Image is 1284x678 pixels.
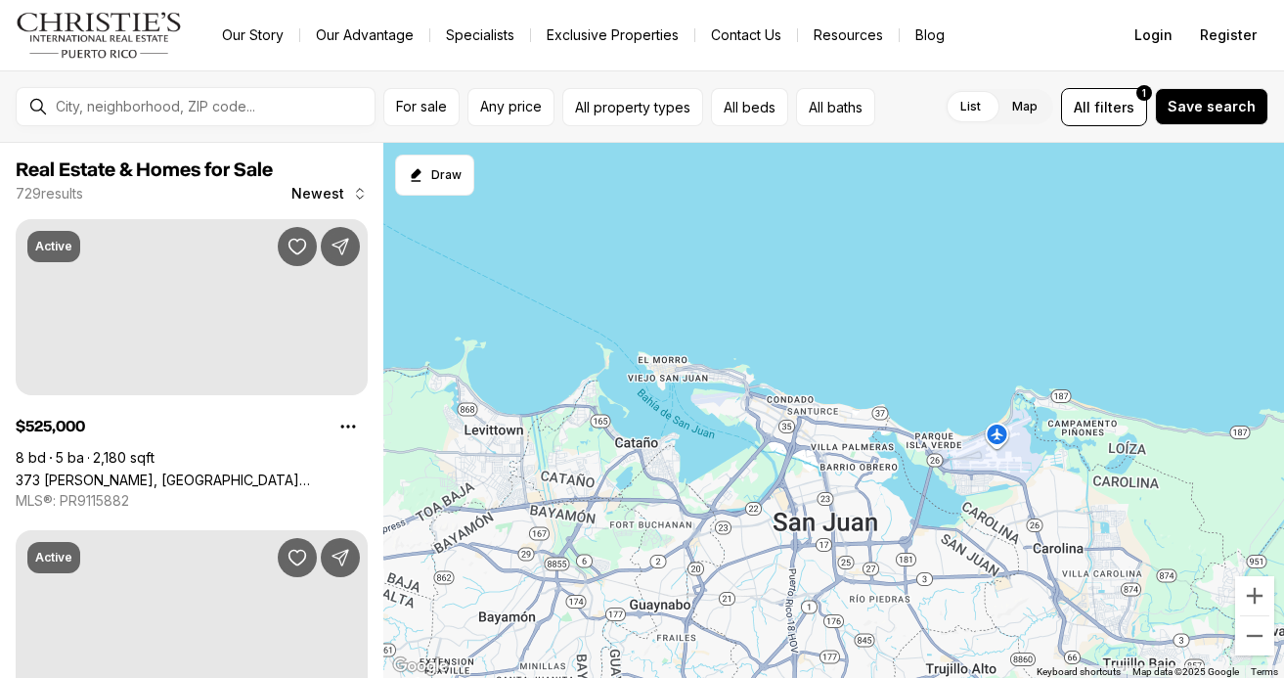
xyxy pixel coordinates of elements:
[1168,99,1256,114] span: Save search
[16,160,273,180] span: Real Estate & Homes for Sale
[206,22,299,49] a: Our Story
[16,12,183,59] img: logo
[1061,88,1147,126] button: Allfilters1
[1188,16,1268,55] button: Register
[480,99,542,114] span: Any price
[1155,88,1268,125] button: Save search
[35,550,72,565] p: Active
[996,89,1053,124] label: Map
[35,239,72,254] p: Active
[1094,97,1134,117] span: filters
[396,99,447,114] span: For sale
[1134,27,1173,43] span: Login
[329,407,368,446] button: Property options
[280,174,379,213] button: Newest
[395,155,474,196] button: Start drawing
[16,186,83,202] p: 729 results
[945,89,996,124] label: List
[278,538,317,577] button: Save Property: 7 A 33 CALLE BOLIVIA
[796,88,875,126] button: All baths
[278,227,317,266] button: Save Property: 373 LUTZ
[900,22,960,49] a: Blog
[798,22,899,49] a: Resources
[383,88,460,126] button: For sale
[711,88,788,126] button: All beds
[16,472,368,488] a: 373 LUTZ, SAN JUAN PR, 00901
[562,88,703,126] button: All property types
[531,22,694,49] a: Exclusive Properties
[467,88,554,126] button: Any price
[695,22,797,49] button: Contact Us
[1123,16,1184,55] button: Login
[430,22,530,49] a: Specialists
[291,186,344,202] span: Newest
[1074,97,1090,117] span: All
[300,22,429,49] a: Our Advantage
[1200,27,1257,43] span: Register
[1142,85,1146,101] span: 1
